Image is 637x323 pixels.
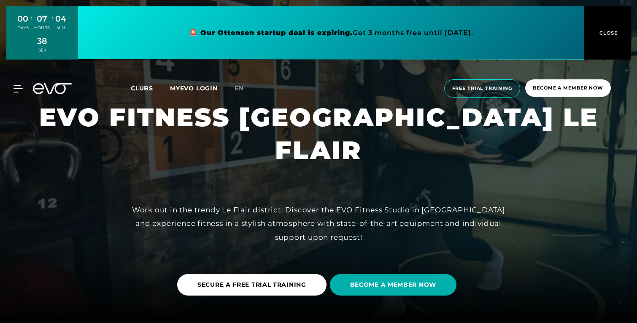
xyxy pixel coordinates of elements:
[37,35,47,47] div: 38
[350,281,436,288] font: BECOME A MEMBER NOW
[132,206,505,242] font: Work out in the trendy Le Flair district: Discover the EVO Fitness Studio in [GEOGRAPHIC_DATA] an...
[131,84,153,92] font: Clubs
[55,14,66,24] font: 04
[17,25,29,30] font: DAYS
[131,84,170,92] a: Clubs
[235,84,254,93] a: en
[599,30,618,36] font: CLOSE
[330,268,460,302] a: BECOME A MEMBER NOW
[533,85,603,91] font: Become a member now
[235,84,244,92] font: en
[68,14,70,22] font: :
[57,25,65,30] font: MIN
[177,268,330,302] a: SECURE A FREE TRIAL TRAINING
[452,85,513,91] font: Free trial training
[37,14,47,24] font: 07
[197,281,306,288] font: SECURE A FREE TRIAL TRAINING
[584,6,631,60] button: CLOSE
[52,14,53,22] font: :
[523,79,613,98] a: Become a member now
[38,48,46,52] font: SEK
[17,14,28,24] font: 00
[170,84,218,92] a: MYEVO LOGIN
[442,79,523,98] a: Free trial training
[31,14,32,22] font: :
[34,25,50,30] font: HOURS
